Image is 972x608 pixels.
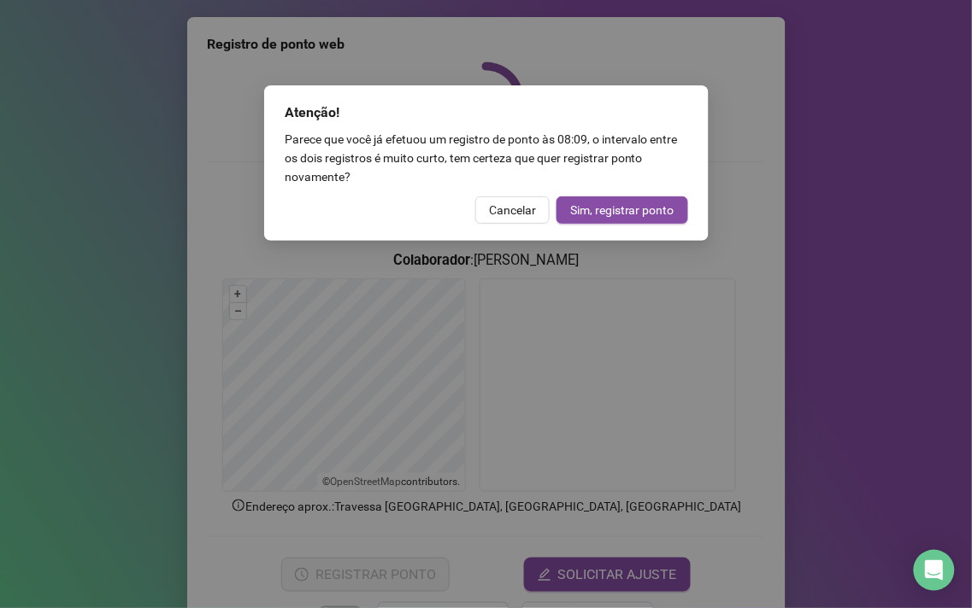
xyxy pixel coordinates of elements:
button: Sim, registrar ponto [557,196,688,224]
div: Open Intercom Messenger [914,550,955,591]
div: Parece que você já efetuou um registro de ponto às 08:09 , o intervalo entre os dois registros é ... [285,130,688,186]
span: Cancelar [489,201,536,219]
div: Atenção! [285,102,688,123]
button: Cancelar [475,196,550,224]
span: Sim, registrar ponto [570,201,675,219]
